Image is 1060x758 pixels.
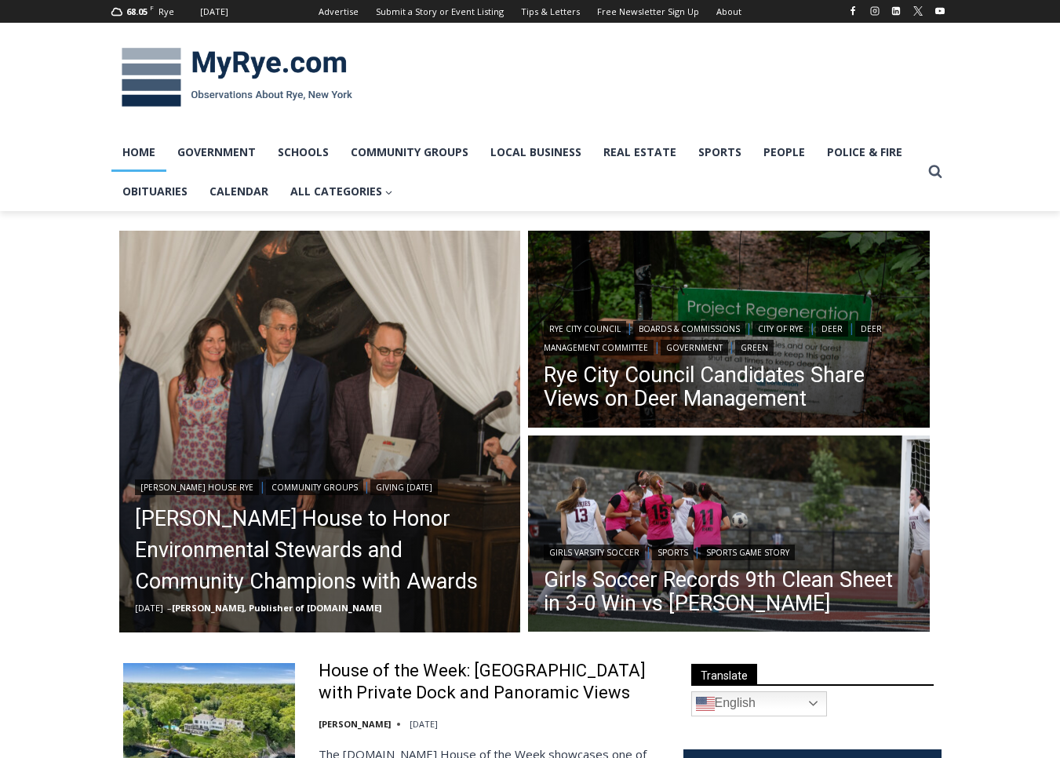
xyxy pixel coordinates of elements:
[479,133,592,172] a: Local Business
[816,133,913,172] a: Police & Fire
[752,133,816,172] a: People
[111,37,362,118] img: MyRye.com
[111,133,166,172] a: Home
[687,133,752,172] a: Sports
[661,340,728,355] a: Government
[544,541,914,560] div: | |
[528,231,930,432] img: (PHOTO: The Rye Nature Center maintains two fenced deer exclosure areas to keep deer out and allo...
[909,2,927,20] a: X
[633,321,745,337] a: Boards & Commissions
[319,718,391,730] a: [PERSON_NAME]
[528,435,930,636] img: (PHOTO: Hannah Jachman scores a header goal on October 7, 2025, with teammates Parker Calhoun (#1...
[266,479,363,495] a: Community Groups
[843,2,862,20] a: Facebook
[816,321,848,337] a: Deer
[865,2,884,20] a: Instagram
[528,231,930,432] a: Read More Rye City Council Candidates Share Views on Deer Management
[319,660,663,705] a: House of the Week: [GEOGRAPHIC_DATA] with Private Dock and Panoramic Views
[135,476,505,495] div: | |
[592,133,687,172] a: Real Estate
[370,479,438,495] a: Giving [DATE]
[111,133,921,212] nav: Primary Navigation
[752,321,809,337] a: City of Rye
[111,172,199,211] a: Obituaries
[126,5,148,17] span: 68.05
[200,5,228,19] div: [DATE]
[119,231,521,632] a: Read More Wainwright House to Honor Environmental Stewards and Community Champions with Awards
[701,545,795,560] a: Sports Game Story
[544,363,914,410] a: Rye City Council Candidates Share Views on Deer Management
[921,158,949,186] button: View Search Form
[691,691,827,716] a: English
[544,318,914,355] div: | | | | | |
[279,172,404,211] a: All Categories
[340,133,479,172] a: Community Groups
[135,479,259,495] a: [PERSON_NAME] House Rye
[119,231,521,632] img: (PHOTO: Ferdinand Coghlan (Rye High School Eagle Scout), Lisa Dominici (executive director, Rye Y...
[166,133,267,172] a: Government
[931,2,949,20] a: YouTube
[167,602,172,614] span: –
[199,172,279,211] a: Calendar
[696,694,715,713] img: en
[267,133,340,172] a: Schools
[135,503,505,597] a: [PERSON_NAME] House to Honor Environmental Stewards and Community Champions with Awards
[528,435,930,636] a: Read More Girls Soccer Records 9th Clean Sheet in 3-0 Win vs Harrison
[544,321,626,337] a: Rye City Council
[290,183,393,200] span: All Categories
[158,5,174,19] div: Rye
[135,602,163,614] time: [DATE]
[887,2,905,20] a: Linkedin
[691,664,757,685] span: Translate
[410,718,438,730] time: [DATE]
[735,340,774,355] a: Green
[150,3,154,12] span: F
[172,602,381,614] a: [PERSON_NAME], Publisher of [DOMAIN_NAME]
[544,568,914,615] a: Girls Soccer Records 9th Clean Sheet in 3-0 Win vs [PERSON_NAME]
[544,545,645,560] a: Girls Varsity Soccer
[652,545,694,560] a: Sports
